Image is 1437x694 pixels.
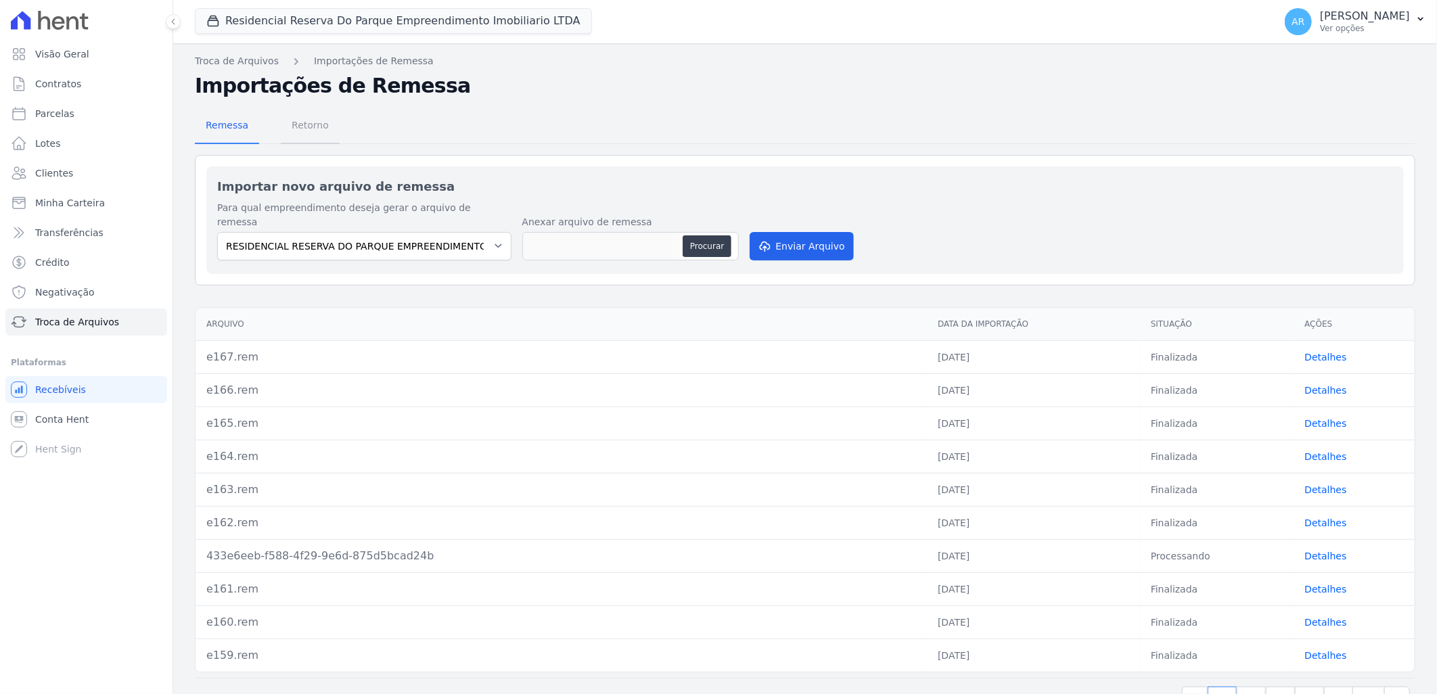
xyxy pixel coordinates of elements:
td: Finalizada [1140,605,1294,639]
h2: Importações de Remessa [195,74,1415,98]
td: Finalizada [1140,473,1294,506]
a: Troca de Arquivos [5,308,167,336]
h2: Importar novo arquivo de remessa [217,177,1393,195]
button: Procurar [683,235,731,257]
a: Detalhes [1305,484,1347,495]
a: Remessa [195,109,259,144]
a: Visão Geral [5,41,167,68]
th: Arquivo [196,308,927,341]
label: Anexar arquivo de remessa [522,215,739,229]
a: Contratos [5,70,167,97]
a: Detalhes [1305,551,1347,561]
nav: Breadcrumb [195,54,1415,68]
a: Troca de Arquivos [195,54,279,68]
span: Visão Geral [35,47,89,61]
th: Situação [1140,308,1294,341]
button: Residencial Reserva Do Parque Empreendimento Imobiliario LTDA [195,8,592,34]
td: [DATE] [927,407,1140,440]
a: Conta Hent [5,406,167,433]
td: [DATE] [927,605,1140,639]
a: Negativação [5,279,167,306]
a: Detalhes [1305,451,1347,462]
div: e164.rem [206,448,916,465]
div: e166.rem [206,382,916,398]
a: Detalhes [1305,352,1347,363]
a: Detalhes [1305,617,1347,628]
td: Finalizada [1140,639,1294,672]
td: Processando [1140,539,1294,572]
a: Transferências [5,219,167,246]
td: Finalizada [1140,572,1294,605]
button: Enviar Arquivo [750,232,854,260]
td: [DATE] [927,340,1140,373]
td: Finalizada [1140,506,1294,539]
div: e161.rem [206,581,916,597]
span: Transferências [35,226,104,239]
td: [DATE] [927,572,1140,605]
td: Finalizada [1140,373,1294,407]
td: [DATE] [927,440,1140,473]
a: Detalhes [1305,418,1347,429]
a: Clientes [5,160,167,187]
div: e167.rem [206,349,916,365]
span: Lotes [35,137,61,150]
a: Retorno [281,109,340,144]
p: [PERSON_NAME] [1320,9,1410,23]
a: Importações de Remessa [314,54,434,68]
a: Minha Carteira [5,189,167,216]
span: Crédito [35,256,70,269]
span: Negativação [35,285,95,299]
span: Parcelas [35,107,74,120]
span: Remessa [198,112,256,139]
div: e162.rem [206,515,916,531]
a: Detalhes [1305,385,1347,396]
span: Recebíveis [35,383,86,396]
span: Troca de Arquivos [35,315,119,329]
a: Crédito [5,249,167,276]
td: [DATE] [927,373,1140,407]
div: e160.rem [206,614,916,630]
div: 433e6eeb-f588-4f29-9e6d-875d5bcad24b [206,548,916,564]
td: Finalizada [1140,440,1294,473]
td: [DATE] [927,506,1140,539]
div: Plataformas [11,354,162,371]
label: Para qual empreendimento deseja gerar o arquivo de remessa [217,201,511,229]
span: AR [1292,17,1304,26]
td: [DATE] [927,473,1140,506]
span: Minha Carteira [35,196,105,210]
span: Contratos [35,77,81,91]
td: [DATE] [927,639,1140,672]
span: Conta Hent [35,413,89,426]
a: Detalhes [1305,517,1347,528]
div: e165.rem [206,415,916,432]
a: Detalhes [1305,584,1347,595]
td: Finalizada [1140,407,1294,440]
td: [DATE] [927,539,1140,572]
th: Data da Importação [927,308,1140,341]
th: Ações [1294,308,1415,341]
td: Finalizada [1140,340,1294,373]
a: Recebíveis [5,376,167,403]
span: Retorno [283,112,337,139]
a: Lotes [5,130,167,157]
a: Parcelas [5,100,167,127]
a: Detalhes [1305,650,1347,661]
button: AR [PERSON_NAME] Ver opções [1274,3,1437,41]
p: Ver opções [1320,23,1410,34]
span: Clientes [35,166,73,180]
div: e159.rem [206,647,916,664]
div: e163.rem [206,482,916,498]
